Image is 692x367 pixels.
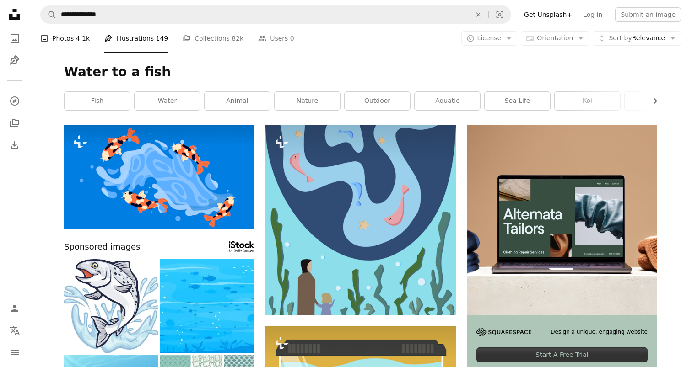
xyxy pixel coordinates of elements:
a: Photos 4.1k [40,24,90,53]
img: file-1707885205802-88dd96a21c72image [467,125,657,315]
a: Download History [5,136,24,154]
span: Design a unique, engaging website [551,328,648,336]
span: 0 [290,33,294,43]
img: Underwater background with fish silhouettes [160,259,254,353]
span: 82k [232,33,243,43]
button: Search Unsplash [41,6,56,23]
a: An illustration of a man and a child looking at fish [265,216,456,224]
button: Clear [468,6,488,23]
a: Koi fish swim around a splash of water. [64,173,254,181]
img: file-1705255347840-230a6ab5bca9image [476,328,531,336]
span: Sort by [609,34,632,42]
img: An illustration of a man and a child looking at fish [265,125,456,315]
a: aquatic [415,92,480,110]
a: Illustrations [5,51,24,69]
button: Menu [5,343,24,362]
button: scroll list to the right [647,92,657,110]
h1: Water to a fish [64,64,657,80]
button: Submit an image [615,7,681,22]
a: Log in [578,7,608,22]
a: Users 0 [258,24,294,53]
a: Get Unsplash+ [519,7,578,22]
div: Start A Free Trial [476,347,648,362]
a: carp [625,92,690,110]
a: koi [555,92,620,110]
span: Sponsored images [64,240,140,254]
button: License [461,31,518,46]
a: sea life [485,92,550,110]
form: Find visuals sitewide [40,5,511,24]
a: water [135,92,200,110]
button: Visual search [489,6,511,23]
a: Home — Unsplash [5,5,24,26]
span: 4.1k [76,33,90,43]
button: Language [5,321,24,340]
a: animal [205,92,270,110]
a: Collections [5,114,24,132]
img: Koi fish swim around a splash of water. [64,125,254,229]
a: fish [65,92,130,110]
a: Photos [5,29,24,48]
span: Orientation [537,34,573,42]
a: Explore [5,92,24,110]
span: Relevance [609,34,665,43]
img: Splashin' Salmon [64,259,158,353]
button: Sort byRelevance [593,31,681,46]
a: Log in / Sign up [5,299,24,318]
button: Orientation [521,31,589,46]
a: nature [275,92,340,110]
span: License [477,34,502,42]
a: Collections 82k [183,24,243,53]
a: outdoor [345,92,410,110]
